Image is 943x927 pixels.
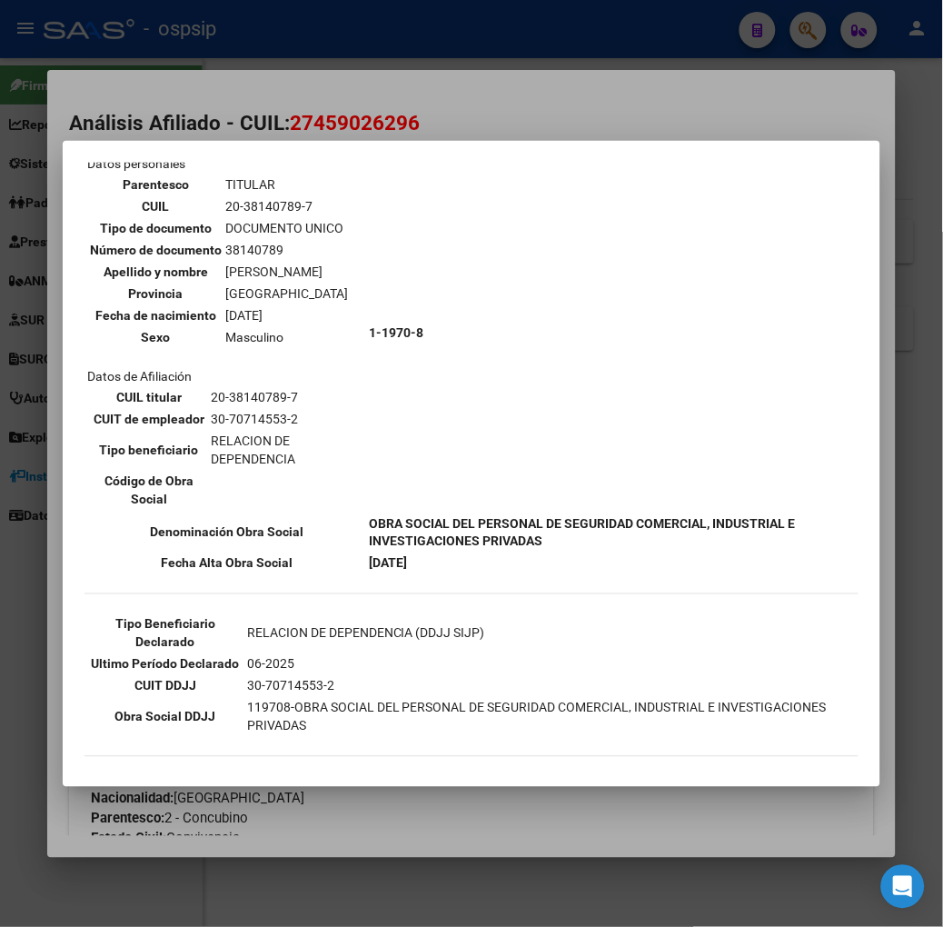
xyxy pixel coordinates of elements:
td: 20-38140789-7 [224,196,349,216]
th: Fecha de nacimiento [89,305,223,325]
th: Número de documento [89,240,223,260]
th: Tipo beneficiario [89,431,209,469]
th: Parentesco [89,174,223,194]
th: CUIL titular [89,387,209,407]
td: [PERSON_NAME] [224,262,349,282]
th: Sexo [89,327,223,347]
th: Tipo Beneficiario Declarado [86,614,244,653]
td: [GEOGRAPHIC_DATA] [224,284,349,304]
td: 30-70714553-2 [211,409,364,429]
b: 1-1970-8 [370,325,424,340]
td: 38140789 [224,240,349,260]
th: Tipo de documento [89,218,223,238]
td: TITULAR [224,174,349,194]
td: 06-2025 [246,654,857,674]
td: DOCUMENTO UNICO [224,218,349,238]
th: Código de Obra Social [89,471,209,509]
b: [DATE] [370,556,408,571]
th: Fecha Alta Obra Social [86,553,367,573]
th: CUIT DDJJ [86,676,244,696]
td: RELACION DE DEPENDENCIA (DDJJ SIJP) [246,614,857,653]
th: Ultimo Período Declarado [86,654,244,674]
th: CUIL [89,196,223,216]
b: OBRA SOCIAL DEL PERSONAL DE SEGURIDAD COMERCIAL, INDUSTRIAL E INVESTIGACIONES PRIVADAS [370,516,796,549]
th: CUIT de empleador [89,409,209,429]
th: Apellido y nombre [89,262,223,282]
th: Denominación Obra Social [86,513,367,552]
div: Open Intercom Messenger [881,865,925,909]
td: 30-70714553-2 [246,676,857,696]
th: Obra Social DDJJ [86,698,244,736]
td: 119708-OBRA SOCIAL DEL PERSONAL DE SEGURIDAD COMERCIAL, INDUSTRIAL E INVESTIGACIONES PRIVADAS [246,698,857,736]
td: Datos personales Datos de Afiliación [86,154,367,512]
td: Masculino [224,327,349,347]
th: Provincia [89,284,223,304]
td: RELACION DE DEPENDENCIA [211,431,364,469]
td: 20-38140789-7 [211,387,364,407]
td: [DATE] [224,305,349,325]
